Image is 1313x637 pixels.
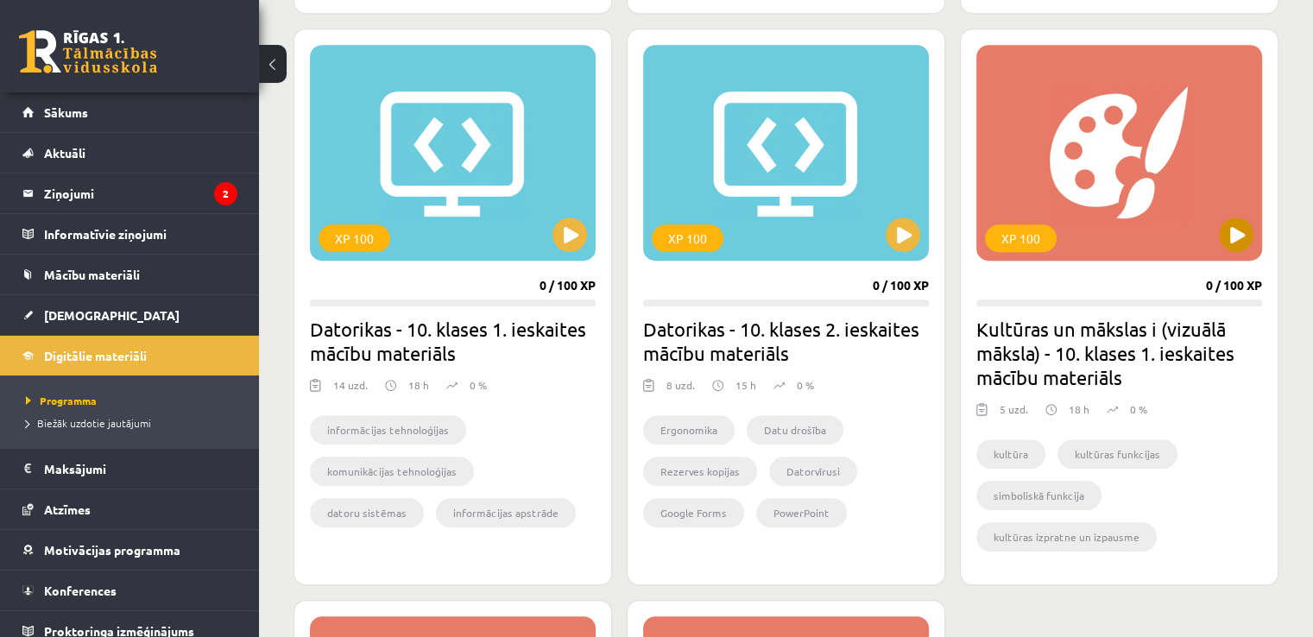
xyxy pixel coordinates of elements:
[333,377,368,403] div: 14 uzd.
[22,173,237,213] a: Ziņojumi2
[22,255,237,294] a: Mācību materiāli
[797,377,814,393] p: 0 %
[44,348,147,363] span: Digitālie materiāli
[22,489,237,529] a: Atzīmes
[976,439,1045,469] li: kultūra
[22,92,237,132] a: Sākums
[26,415,242,431] a: Biežāk uzdotie jautājumi
[470,377,487,393] p: 0 %
[1069,401,1089,417] p: 18 h
[310,317,596,365] h2: Datorikas - 10. klases 1. ieskaites mācību materiāls
[976,522,1157,552] li: kultūras izpratne un izpausme
[22,530,237,570] a: Motivācijas programma
[310,457,474,486] li: komunikācijas tehnoloģijas
[44,449,237,489] legend: Maksājumi
[22,571,237,610] a: Konferences
[22,214,237,254] a: Informatīvie ziņojumi
[44,173,237,213] legend: Ziņojumi
[643,317,929,365] h2: Datorikas - 10. klases 2. ieskaites mācību materiāls
[22,295,237,335] a: [DEMOGRAPHIC_DATA]
[666,377,695,403] div: 8 uzd.
[643,498,744,527] li: Google Forms
[976,481,1102,510] li: simboliskā funkcija
[436,498,576,527] li: informācijas apstrāde
[310,415,466,445] li: informācijas tehnoloģijas
[1000,401,1028,427] div: 5 uzd.
[408,377,429,393] p: 18 h
[44,542,180,558] span: Motivācijas programma
[44,583,117,598] span: Konferences
[1057,439,1177,469] li: kultūras funkcijas
[22,336,237,375] a: Digitālie materiāli
[26,394,97,407] span: Programma
[19,30,157,73] a: Rīgas 1. Tālmācības vidusskola
[1130,401,1147,417] p: 0 %
[310,498,424,527] li: datoru sistēmas
[22,133,237,173] a: Aktuāli
[652,224,723,252] div: XP 100
[214,182,237,205] i: 2
[44,104,88,120] span: Sākums
[985,224,1057,252] div: XP 100
[22,449,237,489] a: Maksājumi
[747,415,843,445] li: Datu drošība
[319,224,390,252] div: XP 100
[643,457,757,486] li: Rezerves kopijas
[26,416,151,430] span: Biežāk uzdotie jautājumi
[976,317,1262,389] h2: Kultūras un mākslas i (vizuālā māksla) - 10. klases 1. ieskaites mācību materiāls
[44,267,140,282] span: Mācību materiāli
[44,145,85,161] span: Aktuāli
[26,393,242,408] a: Programma
[643,415,735,445] li: Ergonomika
[769,457,857,486] li: Datorvīrusi
[44,501,91,517] span: Atzīmes
[44,214,237,254] legend: Informatīvie ziņojumi
[735,377,756,393] p: 15 h
[44,307,180,323] span: [DEMOGRAPHIC_DATA]
[756,498,847,527] li: PowerPoint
